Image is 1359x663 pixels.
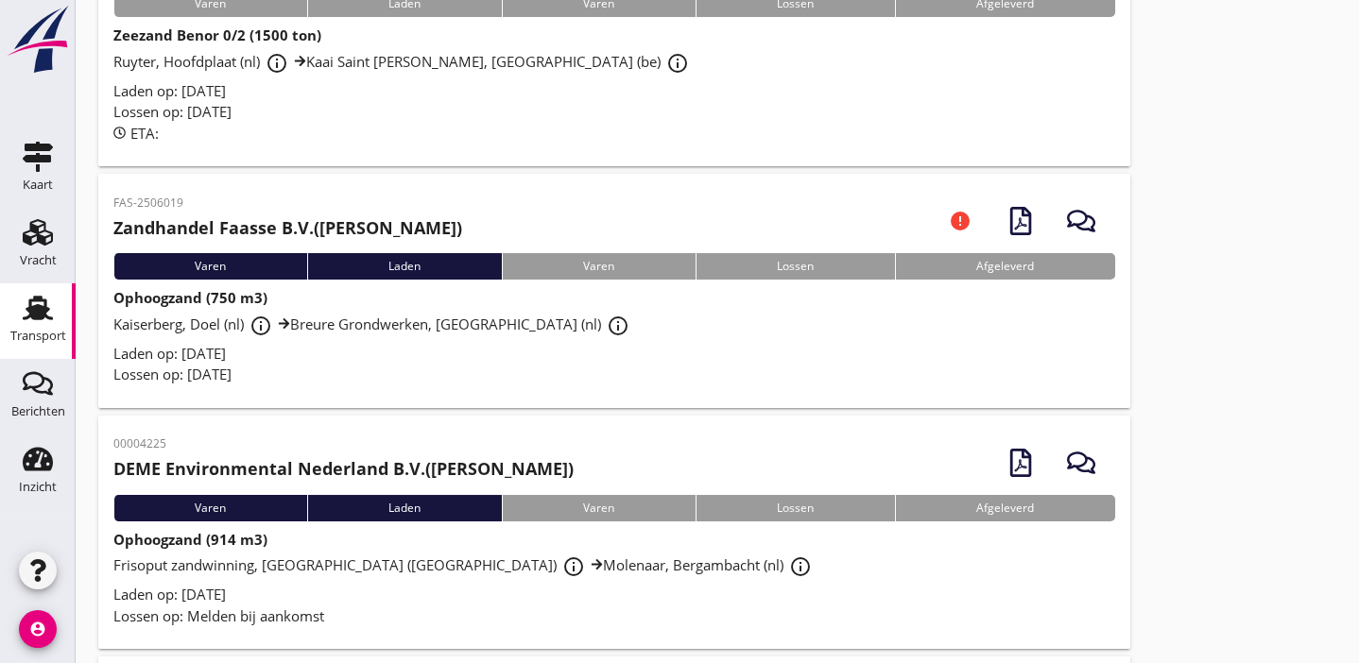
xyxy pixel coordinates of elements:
[113,435,574,452] p: 00004225
[23,178,53,191] div: Kaart
[696,253,895,280] div: Lossen
[502,495,696,521] div: Varen
[113,344,226,363] span: Laden op: [DATE]
[789,555,812,578] i: info_outline
[98,174,1130,408] a: FAS-2506019Zandhandel Faasse B.V.([PERSON_NAME])VarenLadenVarenLossenAfgeleverdOphoogzand (750 m3...
[4,5,72,75] img: logo-small.a267ee39.svg
[113,314,635,333] span: Kaiserberg, Doel (nl) Breure Grondwerken, [GEOGRAPHIC_DATA] (nl)
[113,216,314,239] strong: Zandhandel Faasse B.V.
[113,253,307,280] div: Varen
[20,254,57,266] div: Vracht
[113,195,462,212] p: FAS-2506019
[11,405,65,417] div: Berichten
[113,81,226,100] span: Laden op: [DATE]
[502,253,696,280] div: Varen
[113,606,324,625] span: Lossen op: Melden bij aankomst
[19,481,57,493] div: Inzicht
[113,585,226,603] span: Laden op: [DATE]
[307,495,502,521] div: Laden
[113,457,425,480] strong: DEME Environmental Nederland B.V.
[113,456,574,482] h2: ([PERSON_NAME])
[113,52,695,71] span: Ruyter, Hoofdplaat (nl) Kaai Saint [PERSON_NAME], [GEOGRAPHIC_DATA] (be)
[10,330,66,342] div: Transport
[113,215,462,241] h2: ([PERSON_NAME])
[895,253,1115,280] div: Afgeleverd
[130,124,159,143] span: ETA:
[562,555,585,578] i: info_outline
[895,495,1115,521] div: Afgeleverd
[113,102,232,121] span: Lossen op: [DATE]
[113,555,817,574] span: Frisoput zandwinning, [GEOGRAPHIC_DATA] ([GEOGRAPHIC_DATA]) Molenaar, Bergambacht (nl)
[113,495,307,521] div: Varen
[696,495,895,521] div: Lossen
[113,365,232,383] span: Lossen op: [DATE]
[307,253,502,280] div: Laden
[666,52,689,75] i: info_outline
[113,25,321,44] strong: Zeezand Benor 0/2 (1500 ton)
[19,610,57,648] i: account_circle
[113,288,267,307] strong: Ophoogzand (750 m3)
[266,52,288,75] i: info_outline
[98,416,1130,650] a: 00004225DEME Environmental Nederland B.V.([PERSON_NAME])VarenLadenVarenLossenAfgeleverdOphoogzand...
[249,314,272,337] i: info_outline
[607,314,629,337] i: info_outline
[934,195,987,247] i: error
[113,530,267,549] strong: Ophoogzand (914 m3)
